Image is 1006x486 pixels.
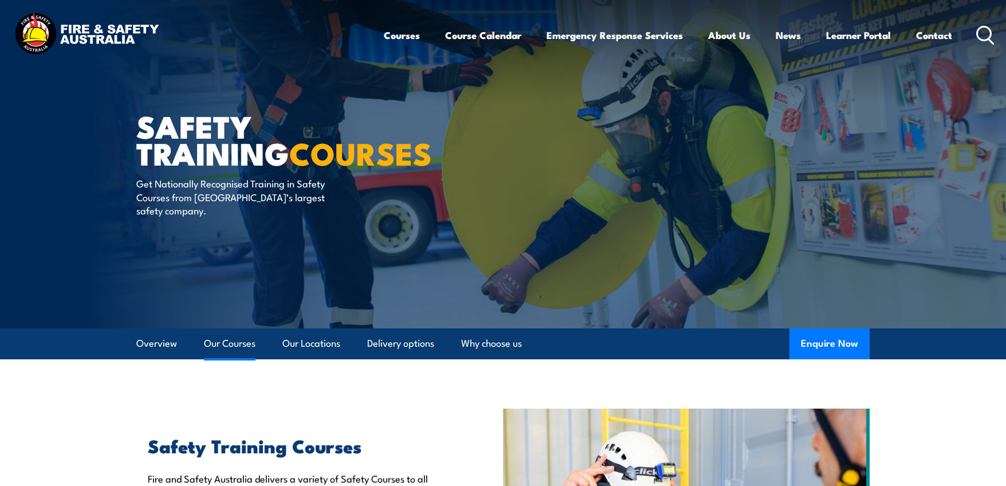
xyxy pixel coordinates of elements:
[916,20,952,50] a: Contact
[461,328,522,359] a: Why choose us
[136,112,419,166] h1: Safety Training
[547,20,683,50] a: Emergency Response Services
[289,128,432,176] strong: COURSES
[367,328,434,359] a: Delivery options
[789,328,870,359] button: Enquire Now
[136,328,177,359] a: Overview
[204,328,256,359] a: Our Courses
[136,177,345,217] p: Get Nationally Recognised Training in Safety Courses from [GEOGRAPHIC_DATA]’s largest safety comp...
[776,20,801,50] a: News
[384,20,420,50] a: Courses
[148,437,450,453] h2: Safety Training Courses
[445,20,521,50] a: Course Calendar
[826,20,891,50] a: Learner Portal
[282,328,340,359] a: Our Locations
[708,20,750,50] a: About Us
